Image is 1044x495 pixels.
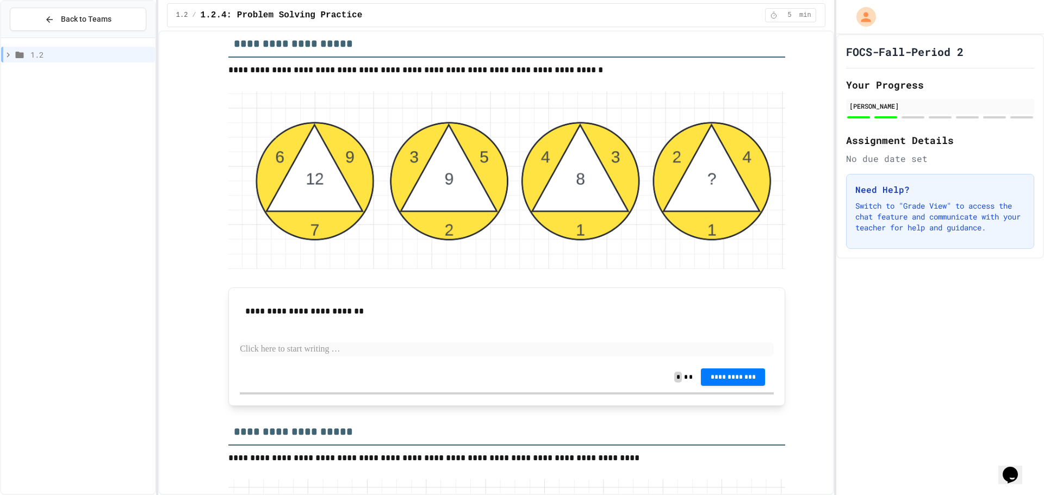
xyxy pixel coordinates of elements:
span: min [799,11,811,20]
p: Switch to "Grade View" to access the chat feature and communicate with your teacher for help and ... [855,200,1025,233]
span: 1.2 [176,11,188,20]
h3: Need Help? [855,183,1025,196]
span: 1.2 [30,49,151,60]
div: [PERSON_NAME] [849,101,1031,111]
span: 1.2.4: Problem Solving Practice [201,9,363,22]
span: 5 [781,11,798,20]
h2: Assignment Details [846,133,1034,148]
h2: Your Progress [846,77,1034,92]
div: My Account [845,4,879,29]
h1: FOCS-Fall-Period 2 [846,44,964,59]
button: Back to Teams [10,8,146,31]
span: / [192,11,196,20]
iframe: chat widget [998,452,1033,484]
span: Back to Teams [61,14,111,25]
div: No due date set [846,152,1034,165]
